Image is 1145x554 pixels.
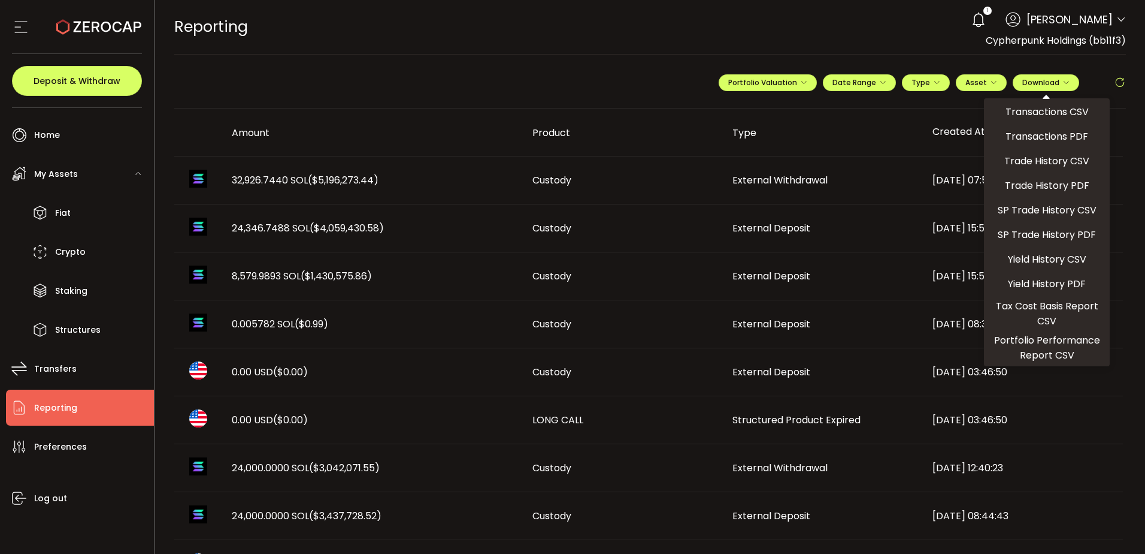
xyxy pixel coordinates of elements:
[232,461,380,475] span: 24,000.0000 SOL
[189,170,207,188] img: sol_portfolio.png
[998,227,1096,242] span: SP Trade History PDF
[989,333,1105,363] span: Portfolio Performance Report CSV
[189,457,207,475] img: sol_portfolio.png
[732,173,828,187] span: External Withdrawal
[174,16,248,37] span: Reporting
[719,74,817,91] button: Portfolio Valuation
[301,269,372,283] span: ($1,430,575.86)
[308,173,378,187] span: ($5,196,273.44)
[911,77,940,88] span: Type
[189,362,207,380] img: usd_portfolio.svg
[956,74,1007,91] button: Asset
[1022,77,1070,88] span: Download
[523,126,723,140] div: Product
[232,173,378,187] span: 32,926.7440 SOL
[823,74,896,91] button: Date Range
[1008,252,1086,267] span: Yield History CSV
[34,490,67,507] span: Log out
[923,173,1123,187] div: [DATE] 07:56:50
[55,243,86,261] span: Crypto
[1013,74,1079,91] button: Download
[189,218,207,236] img: sol_portfolio.png
[189,266,207,284] img: sol_portfolio.png
[986,34,1126,47] span: Cypherpunk Holdings (bb11f3)
[1085,496,1145,554] iframe: Chat Widget
[923,365,1123,379] div: [DATE] 03:46:50
[232,317,328,331] span: 0.005782 SOL
[832,77,886,88] span: Date Range
[732,221,810,235] span: External Deposit
[923,221,1123,235] div: [DATE] 15:53:13
[923,317,1123,331] div: [DATE] 08:35:27
[532,221,571,235] span: Custody
[923,461,1123,475] div: [DATE] 12:40:23
[532,173,571,187] span: Custody
[232,221,384,235] span: 24,346.7488 SOL
[55,282,87,300] span: Staking
[986,7,988,15] span: 1
[34,399,77,417] span: Reporting
[34,77,120,85] span: Deposit & Withdraw
[923,122,1123,143] div: Created At
[273,365,308,379] span: ($0.00)
[732,509,810,523] span: External Deposit
[189,314,207,332] img: sol_portfolio.png
[1008,276,1086,291] span: Yield History PDF
[902,74,950,91] button: Type
[295,317,328,331] span: ($0.99)
[732,461,828,475] span: External Withdrawal
[189,410,207,427] img: usd_portfolio.svg
[309,509,381,523] span: ($3,437,728.52)
[34,127,60,144] span: Home
[1005,178,1089,193] span: Trade History PDF
[55,321,101,339] span: Structures
[732,413,861,427] span: Structured Product Expired
[1005,129,1088,144] span: Transactions PDF
[34,438,87,456] span: Preferences
[532,509,571,523] span: Custody
[732,317,810,331] span: External Deposit
[1026,11,1113,28] span: [PERSON_NAME]
[732,365,810,379] span: External Deposit
[532,461,571,475] span: Custody
[309,461,380,475] span: ($3,042,071.55)
[232,413,308,427] span: 0.00 USD
[222,126,523,140] div: Amount
[1004,153,1089,168] span: Trade History CSV
[232,509,381,523] span: 24,000.0000 SOL
[532,269,571,283] span: Custody
[34,360,77,378] span: Transfers
[923,269,1123,283] div: [DATE] 15:52:15
[998,203,1096,218] span: SP Trade History CSV
[923,413,1123,427] div: [DATE] 03:46:50
[189,505,207,523] img: sol_portfolio.png
[732,269,810,283] span: External Deposit
[532,317,571,331] span: Custody
[723,126,923,140] div: Type
[728,77,807,88] span: Portfolio Valuation
[989,299,1105,329] span: Tax Cost Basis Report CSV
[965,77,987,88] span: Asset
[232,365,308,379] span: 0.00 USD
[532,365,571,379] span: Custody
[532,413,583,427] span: LONG CALL
[310,221,384,235] span: ($4,059,430.58)
[34,165,78,183] span: My Assets
[923,509,1123,523] div: [DATE] 08:44:43
[232,269,372,283] span: 8,579.9893 SOL
[273,413,308,427] span: ($0.00)
[1005,104,1089,119] span: Transactions CSV
[55,204,71,222] span: Fiat
[12,66,142,96] button: Deposit & Withdraw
